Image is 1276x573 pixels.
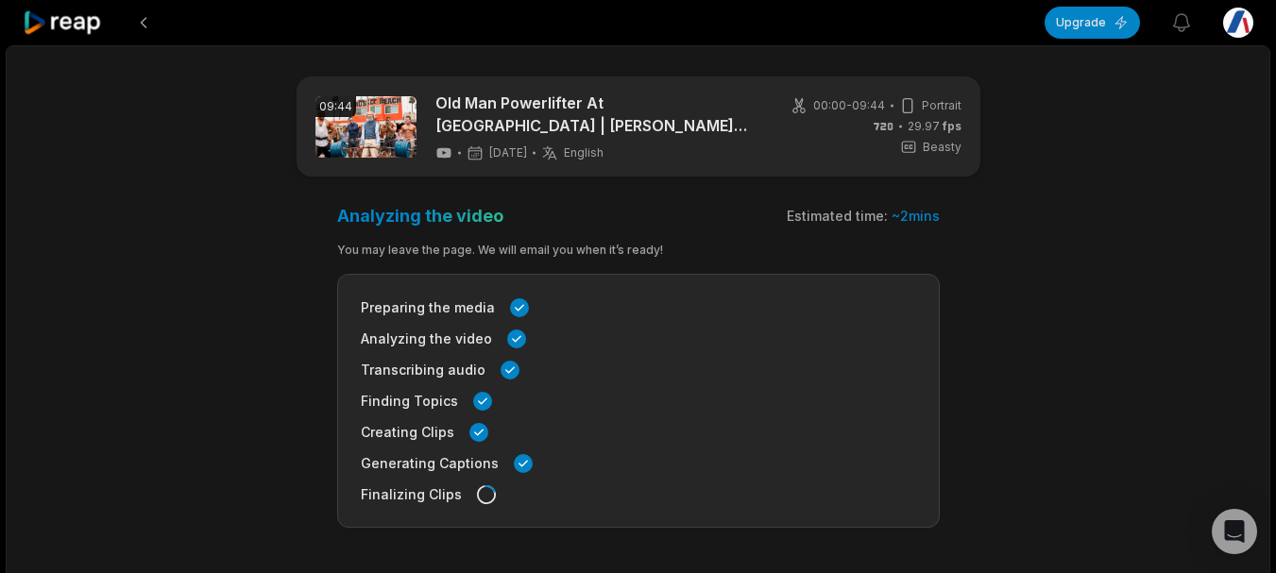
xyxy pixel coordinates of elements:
span: 00:00 - 09:44 [813,97,885,114]
span: [DATE] [489,145,527,160]
span: Preparing the media [361,297,495,317]
span: Analyzing the video [361,329,492,348]
span: Finding Topics [361,391,458,411]
span: Creating Clips [361,422,454,442]
button: Upgrade [1045,7,1140,39]
span: Transcribing audio [361,360,485,379]
span: Generating Captions [361,453,499,473]
span: Portrait [922,97,961,114]
span: ~ 2 mins [892,208,940,224]
div: Open Intercom Messenger [1212,509,1257,554]
h3: Analyzing the video [337,205,503,227]
span: fps [943,119,961,133]
span: Finalizing Clips [361,484,462,504]
div: You may leave the page. We will email you when it’s ready! [337,242,940,259]
a: Old Man Powerlifter At [GEOGRAPHIC_DATA] | [PERSON_NAME] GYM PRANK [435,92,761,137]
div: Estimated time: [787,207,940,226]
span: Beasty [923,139,961,156]
span: 29.97 [908,118,961,135]
span: English [564,145,604,160]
